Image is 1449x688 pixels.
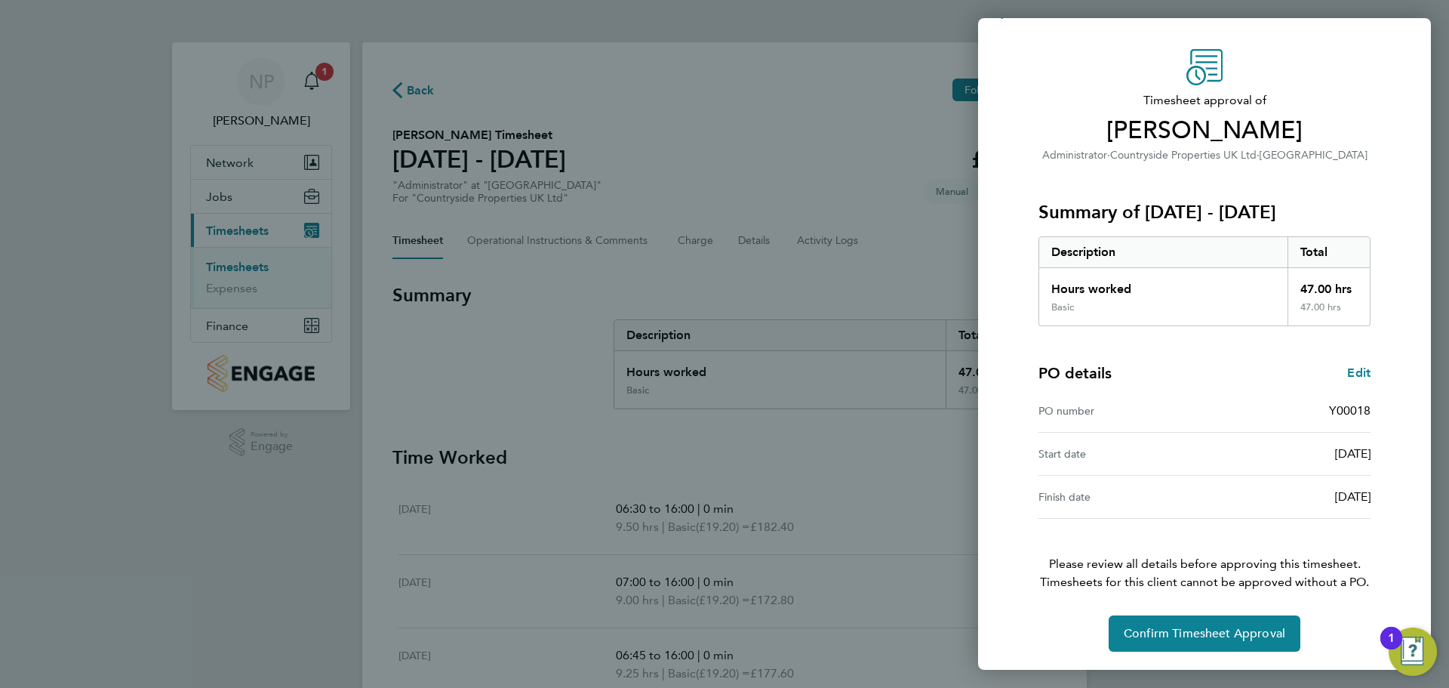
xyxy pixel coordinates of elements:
[1204,488,1371,506] div: [DATE]
[1287,268,1371,301] div: 47.00 hrs
[1257,149,1260,162] span: ·
[1038,363,1112,384] h4: PO details
[1109,615,1300,652] button: Confirm Timesheet Approval
[1038,445,1204,463] div: Start date
[1038,116,1371,146] span: [PERSON_NAME]
[1389,628,1437,676] button: Open Resource Center, 1 new notification
[1038,200,1371,224] h3: Summary of [DATE] - [DATE]
[1039,268,1287,301] div: Hours worked
[1204,445,1371,463] div: [DATE]
[1347,366,1371,380] span: Edit
[1287,237,1371,267] div: Total
[1287,301,1371,325] div: 47.00 hrs
[1039,237,1287,267] div: Description
[1388,638,1395,658] div: 1
[1020,519,1389,591] p: Please review all details before approving this timesheet.
[1260,149,1367,162] span: [GEOGRAPHIC_DATA]
[1347,364,1371,382] a: Edit
[1038,91,1371,110] span: Timesheet approval of
[1020,573,1389,591] span: Timesheets for this client cannot be approved without a PO.
[1107,149,1110,162] span: ·
[1042,149,1107,162] span: Administrator
[1124,626,1285,641] span: Confirm Timesheet Approval
[1038,488,1204,506] div: Finish date
[1051,301,1074,313] div: Basic
[1110,149,1257,162] span: Countryside Properties UK Ltd
[1038,236,1371,326] div: Summary of 04 - 10 Aug 2025
[1329,403,1371,418] span: Y00018
[1038,402,1204,420] div: PO number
